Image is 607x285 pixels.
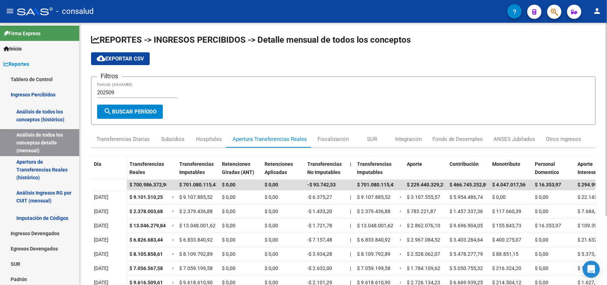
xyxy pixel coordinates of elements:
[265,194,278,200] span: $ 0,00
[535,209,548,214] span: $ 0,00
[161,135,185,143] div: Subsidios
[407,251,440,257] span: $ 2.528.062,07
[449,194,483,200] span: $ 5.954.486,74
[91,52,150,65] button: Exportar CSV
[577,161,599,175] span: Aporte Intereses
[265,265,278,271] span: $ 0,00
[94,251,108,257] span: [DATE]
[577,194,604,200] span: $ 22.143,13
[265,251,278,257] span: $ 0,00
[307,194,332,200] span: -$ 6.375,27
[494,135,535,143] div: ANSES Jubilados
[97,71,122,81] h3: Filtros
[492,182,526,188] span: $ 4.047.017,56
[492,223,521,228] span: $ 155.843,73
[350,237,351,243] span: |
[4,60,29,68] span: Reportes
[179,251,213,257] span: $ 8.109.792,89
[347,157,354,186] datatable-header-cell: |
[400,194,403,200] span: =
[307,161,342,175] span: Transferencias No Imputables
[129,209,163,214] span: $ 2.378.003,68
[307,209,332,214] span: -$ 1.433,20
[94,265,108,271] span: [DATE]
[400,265,403,271] span: =
[400,223,403,228] span: =
[407,223,440,228] span: $ 2.862.076,10
[354,157,397,186] datatable-header-cell: Transferencias Imputables
[492,161,520,167] span: Monotributo
[129,265,163,271] span: $ 7.056.567,58
[449,251,483,257] span: $ 5.478.277,79
[56,4,94,19] span: - consalud
[97,105,163,119] button: Buscar Período
[179,194,213,200] span: $ 9.107.885,52
[222,194,235,200] span: $ 0,00
[172,209,175,214] span: =
[222,237,235,243] span: $ 0,00
[535,182,561,188] span: $ 16.353,97
[129,161,164,175] span: Transferencias Reales
[94,223,108,228] span: [DATE]
[400,251,403,257] span: =
[449,182,489,188] span: $ 466.745.252,89
[535,194,548,200] span: $ 0,00
[176,157,219,186] datatable-header-cell: Transferencias Imputables
[307,223,332,228] span: -$ 1.721,78
[407,209,436,214] span: $ 783.221,87
[179,209,213,214] span: $ 2.379.436,88
[265,223,278,228] span: $ 0,00
[535,251,548,257] span: $ 0,00
[357,251,390,257] span: $ 8.109.792,89
[357,237,390,243] span: $ 6.833.840,92
[172,265,175,271] span: =
[350,265,351,271] span: |
[357,223,393,228] span: $ 13.048.001,62
[307,237,332,243] span: -$ 7.157,48
[492,209,521,214] span: $ 117.660,39
[179,182,218,188] span: $ 701.080.115,43
[407,182,446,188] span: $ 229.440.329,25
[449,209,483,214] span: $ 1.457.337,36
[449,161,479,167] span: Contribución
[489,157,532,186] datatable-header-cell: Monotributo
[91,157,127,186] datatable-header-cell: Día
[265,161,293,175] span: Retenciones Aplicadas
[94,161,101,167] span: Día
[535,223,561,228] span: $ 16.353,97
[546,135,581,143] div: Otros ingresos
[395,135,422,143] div: Integración
[577,265,601,271] span: $ 1.797,02
[172,251,175,257] span: =
[449,265,483,271] span: $ 5.050.755,32
[129,194,163,200] span: $ 9.101.510,25
[577,251,601,257] span: $ 5.373,43
[222,251,235,257] span: $ 0,00
[432,135,483,143] div: Fondo de Desempleo
[97,56,144,62] span: Exportar CSV
[492,265,521,271] span: $ 216.324,20
[367,135,377,143] div: SUR
[222,182,235,188] span: $ 0,00
[265,182,278,188] span: $ 0,00
[129,182,169,188] span: $ 700.986.372,90
[535,237,548,243] span: $ 0,00
[357,194,390,200] span: $ 9.107.885,52
[583,261,600,278] div: Open Intercom Messenger
[6,7,14,15] mat-icon: menu
[94,209,108,214] span: [DATE]
[407,194,440,200] span: $ 3.107.555,57
[350,194,351,200] span: |
[357,265,390,271] span: $ 7.059.199,58
[179,223,215,228] span: $ 13.048.001,62
[94,237,108,243] span: [DATE]
[492,237,521,243] span: $ 400.275,07
[129,251,163,257] span: $ 8.105.858,61
[577,223,607,228] span: $ 109.393,25
[179,161,214,175] span: Transferencias Imputables
[129,223,166,228] span: $ 13.046.279,84
[350,251,351,257] span: |
[265,209,278,214] span: $ 0,00
[357,161,392,175] span: Transferencias Imputables
[407,161,422,167] span: Aporte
